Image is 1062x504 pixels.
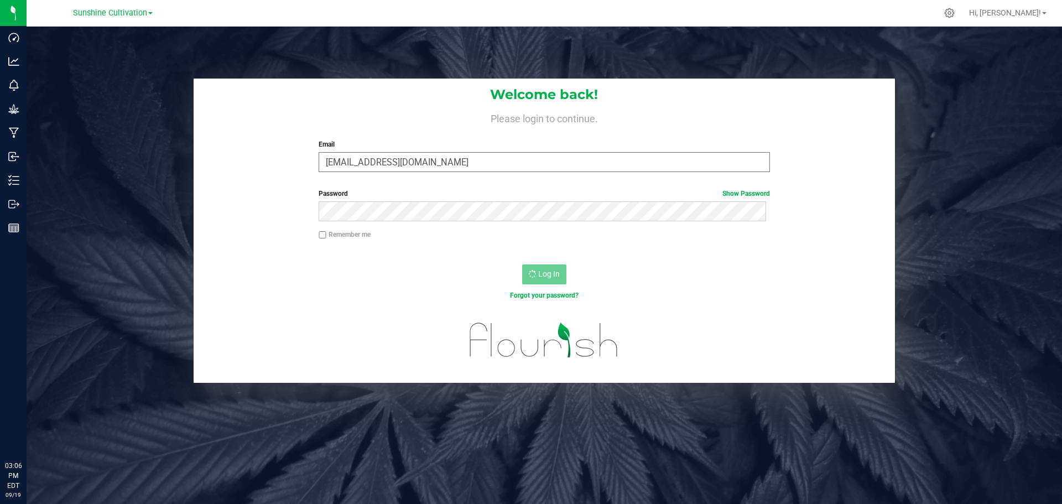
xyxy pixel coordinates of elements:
[8,199,19,210] inline-svg: Outbound
[538,269,560,278] span: Log In
[8,151,19,162] inline-svg: Inbound
[319,231,326,239] input: Remember me
[319,139,769,149] label: Email
[943,8,956,18] div: Manage settings
[8,80,19,91] inline-svg: Monitoring
[194,111,895,124] h4: Please login to continue.
[8,222,19,233] inline-svg: Reports
[8,32,19,43] inline-svg: Dashboard
[8,127,19,138] inline-svg: Manufacturing
[5,491,22,499] p: 09/19
[8,103,19,115] inline-svg: Grow
[194,87,895,102] h1: Welcome back!
[11,415,44,449] iframe: Resource center
[722,190,770,198] a: Show Password
[319,190,348,198] span: Password
[510,292,579,299] a: Forgot your password?
[522,264,566,284] button: Log In
[33,414,46,427] iframe: Resource center unread badge
[969,8,1041,17] span: Hi, [PERSON_NAME]!
[8,56,19,67] inline-svg: Analytics
[456,312,632,368] img: flourish_logo.svg
[5,461,22,491] p: 03:06 PM EDT
[73,8,147,18] span: Sunshine Cultivation
[8,175,19,186] inline-svg: Inventory
[319,230,371,240] label: Remember me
